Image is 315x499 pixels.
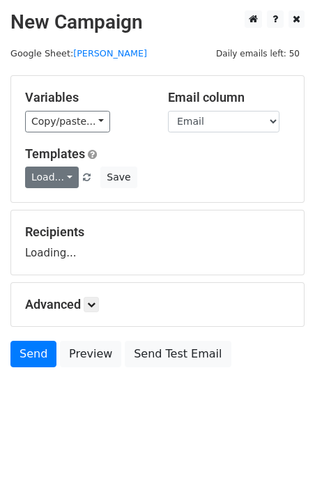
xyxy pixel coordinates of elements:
[10,48,147,59] small: Google Sheet:
[211,46,305,61] span: Daily emails left: 50
[211,48,305,59] a: Daily emails left: 50
[25,224,290,261] div: Loading...
[25,146,85,161] a: Templates
[25,224,290,240] h5: Recipients
[25,111,110,132] a: Copy/paste...
[10,10,305,34] h2: New Campaign
[125,341,231,367] a: Send Test Email
[25,90,147,105] h5: Variables
[168,90,290,105] h5: Email column
[25,167,79,188] a: Load...
[25,297,290,312] h5: Advanced
[60,341,121,367] a: Preview
[100,167,137,188] button: Save
[10,341,56,367] a: Send
[73,48,147,59] a: [PERSON_NAME]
